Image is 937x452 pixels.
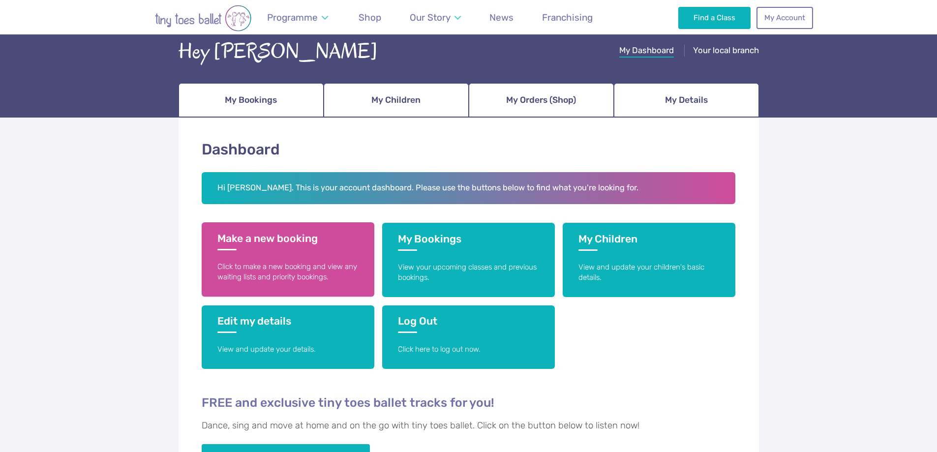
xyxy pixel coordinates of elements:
[267,12,318,23] span: Programme
[398,262,539,283] p: View your upcoming classes and previous bookings.
[202,419,736,433] p: Dance, sing and move at home and on the go with tiny toes ballet. Click on the button below to li...
[398,344,539,355] p: Click here to log out now.
[382,305,555,369] a: Log Out Click here to log out now.
[578,262,720,283] p: View and update your children's basic details.
[202,139,736,160] h1: Dashboard
[542,12,593,23] span: Franchising
[179,36,378,67] div: Hey [PERSON_NAME]
[202,172,736,205] h2: Hi [PERSON_NAME]. This is your account dashboard. Please use the buttons below to find what you'r...
[217,315,359,333] h3: Edit my details
[202,222,374,297] a: Make a new booking Click to make a new booking and view any waiting lists and priority bookings.
[506,91,576,109] span: My Orders (Shop)
[225,91,277,109] span: My Bookings
[371,91,421,109] span: My Children
[678,7,751,29] a: Find a Class
[578,233,720,251] h3: My Children
[217,262,359,283] p: Click to make a new booking and view any waiting lists and priority bookings.
[489,12,514,23] span: News
[485,6,518,29] a: News
[217,344,359,355] p: View and update your details.
[263,6,333,29] a: Programme
[563,223,735,297] a: My Children View and update your children's basic details.
[693,45,759,58] a: Your local branch
[124,5,282,31] img: tiny toes ballet
[756,7,813,29] a: My Account
[382,223,555,297] a: My Bookings View your upcoming classes and previous bookings.
[179,83,324,118] a: My Bookings
[410,12,451,23] span: Our Story
[217,232,359,250] h3: Make a new booking
[359,12,381,23] span: Shop
[354,6,386,29] a: Shop
[665,91,708,109] span: My Details
[202,305,374,369] a: Edit my details View and update your details.
[614,83,759,118] a: My Details
[405,6,465,29] a: Our Story
[398,315,539,333] h3: Log Out
[202,395,736,410] h4: FREE and exclusive tiny toes ballet tracks for you!
[693,45,759,55] span: Your local branch
[538,6,598,29] a: Franchising
[324,83,469,118] a: My Children
[469,83,614,118] a: My Orders (Shop)
[398,233,539,251] h3: My Bookings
